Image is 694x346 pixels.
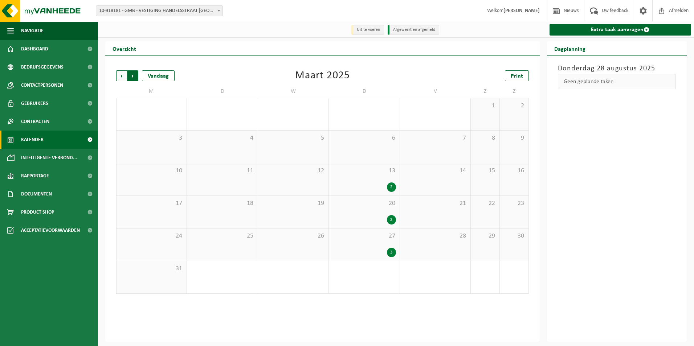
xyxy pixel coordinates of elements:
[142,70,175,81] div: Vandaag
[547,41,593,55] h2: Dagplanning
[21,167,49,185] span: Rapportage
[21,203,54,221] span: Product Shop
[21,58,64,76] span: Bedrijfsgegevens
[21,131,44,149] span: Kalender
[332,167,396,175] span: 13
[503,199,525,207] span: 23
[550,24,691,36] a: Extra taak aanvragen
[127,70,138,81] span: Volgende
[500,85,529,98] td: Z
[404,167,467,175] span: 14
[329,85,400,98] td: D
[120,167,183,175] span: 10
[21,149,77,167] span: Intelligente verbond...
[120,232,183,240] span: 24
[295,70,350,81] div: Maart 2025
[105,41,143,55] h2: Overzicht
[21,112,49,131] span: Contracten
[503,232,525,240] span: 30
[21,185,52,203] span: Documenten
[262,199,325,207] span: 19
[21,40,48,58] span: Dashboard
[505,70,529,81] a: Print
[474,199,496,207] span: 22
[558,74,676,89] div: Geen geplande taken
[474,102,496,110] span: 1
[120,134,183,142] span: 3
[258,85,329,98] td: W
[332,232,396,240] span: 27
[191,232,254,240] span: 25
[262,134,325,142] span: 5
[387,215,396,225] div: 2
[351,25,384,35] li: Uit te voeren
[332,134,396,142] span: 6
[96,5,223,16] span: 10-918181 - GMB - VESTIGING HANDELSSTRAAT VEURNE - VEURNE
[116,85,187,98] td: M
[404,199,467,207] span: 21
[120,265,183,273] span: 31
[191,134,254,142] span: 4
[262,167,325,175] span: 12
[474,134,496,142] span: 8
[404,134,467,142] span: 7
[21,221,80,239] span: Acceptatievoorwaarden
[474,167,496,175] span: 15
[503,102,525,110] span: 2
[21,22,44,40] span: Navigatie
[388,25,439,35] li: Afgewerkt en afgemeld
[332,199,396,207] span: 20
[187,85,258,98] td: D
[21,94,48,112] span: Gebruikers
[558,63,676,74] h3: Donderdag 28 augustus 2025
[471,85,500,98] td: Z
[511,73,523,79] span: Print
[120,199,183,207] span: 17
[21,76,63,94] span: Contactpersonen
[96,6,223,16] span: 10-918181 - GMB - VESTIGING HANDELSSTRAAT VEURNE - VEURNE
[503,134,525,142] span: 9
[474,232,496,240] span: 29
[503,167,525,175] span: 16
[400,85,471,98] td: V
[191,199,254,207] span: 18
[387,182,396,192] div: 2
[191,167,254,175] span: 11
[387,248,396,257] div: 3
[262,232,325,240] span: 26
[404,232,467,240] span: 28
[503,8,540,13] strong: [PERSON_NAME]
[116,70,127,81] span: Vorige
